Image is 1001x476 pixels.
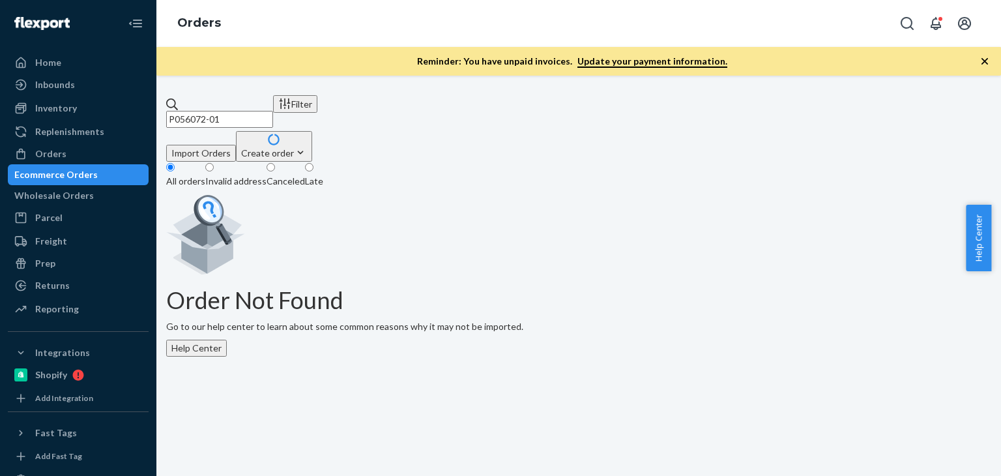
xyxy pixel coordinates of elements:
div: Ecommerce Orders [14,168,98,181]
a: Parcel [8,207,149,228]
div: Reporting [35,303,79,316]
button: Create order [236,131,312,162]
a: Ecommerce Orders [8,164,149,185]
ol: breadcrumbs [167,5,231,42]
a: Replenishments [8,121,149,142]
div: All orders [166,175,205,188]
div: Create order [241,146,307,160]
a: Freight [8,231,149,252]
div: Returns [35,279,70,292]
a: Inbounds [8,74,149,95]
a: Home [8,52,149,73]
img: Empty list [166,191,245,275]
div: Inventory [35,102,77,115]
div: Parcel [35,211,63,224]
a: Reporting [8,299,149,320]
div: Fast Tags [35,426,77,439]
a: Inventory [8,98,149,119]
button: Open notifications [923,10,949,37]
a: Add Fast Tag [8,449,149,464]
p: Go to our help center to learn about some common reasons why it may not be imported. [166,320,991,333]
button: Open Search Box [894,10,920,37]
button: Fast Tags [8,423,149,443]
button: Help Center [166,340,227,357]
a: Orders [177,16,221,30]
a: Add Integration [8,391,149,406]
a: Returns [8,275,149,296]
button: Integrations [8,342,149,363]
a: Wholesale Orders [8,185,149,206]
div: Canceled [267,175,305,188]
div: Orders [35,147,66,160]
input: Late [305,163,313,171]
a: Shopify [8,364,149,385]
div: Inbounds [35,78,75,91]
button: Help Center [966,205,991,271]
div: Late [305,175,323,188]
button: Close Navigation [123,10,149,37]
div: Home [35,56,61,69]
div: Add Integration [35,393,93,404]
div: Add Fast Tag [35,451,82,462]
div: Replenishments [35,125,104,138]
input: Invalid address [205,163,214,171]
button: Import Orders [166,145,236,162]
p: Reminder: You have unpaid invoices. [417,55,727,68]
input: Search orders [166,111,273,128]
button: Open account menu [951,10,978,37]
a: Prep [8,253,149,274]
div: Prep [35,257,55,270]
div: Wholesale Orders [14,189,94,202]
button: Filter [273,95,317,113]
h1: Order Not Found [166,288,991,314]
a: Orders [8,143,149,164]
input: Canceled [267,163,275,171]
div: Shopify [35,368,67,381]
input: All orders [166,163,175,171]
img: Flexport logo [14,17,70,30]
div: Invalid address [205,175,267,188]
div: Freight [35,235,67,248]
div: Filter [278,97,312,111]
div: Integrations [35,346,90,359]
a: Update your payment information. [577,55,727,68]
